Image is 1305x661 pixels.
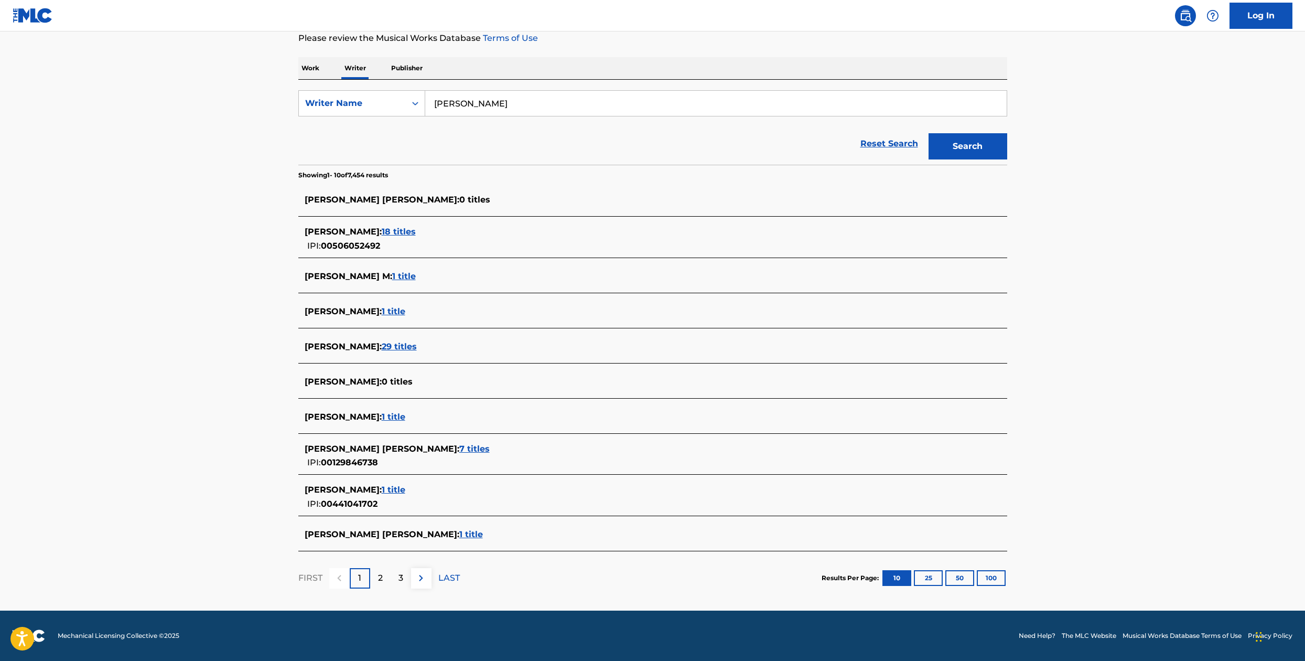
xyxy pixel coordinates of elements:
[305,306,382,316] span: [PERSON_NAME] :
[1179,9,1192,22] img: search
[305,412,382,422] span: [PERSON_NAME] :
[305,271,392,281] span: [PERSON_NAME] M :
[305,444,459,454] span: [PERSON_NAME] [PERSON_NAME] :
[341,57,369,79] p: Writer
[307,241,321,251] span: IPI:
[929,133,1007,159] button: Search
[298,90,1007,165] form: Search Form
[1256,621,1262,653] div: Drag
[305,195,459,205] span: [PERSON_NAME] [PERSON_NAME] :
[298,57,322,79] p: Work
[882,570,911,586] button: 10
[459,195,490,205] span: 0 titles
[438,572,460,584] p: LAST
[914,570,943,586] button: 25
[321,499,378,509] span: 00441041702
[1248,631,1292,641] a: Privacy Policy
[388,57,426,79] p: Publisher
[358,572,361,584] p: 1
[321,241,380,251] span: 00506052492
[977,570,1006,586] button: 100
[321,457,378,467] span: 00129846738
[382,412,405,422] span: 1 title
[382,485,405,495] span: 1 title
[305,227,382,237] span: [PERSON_NAME] :
[945,570,974,586] button: 50
[305,485,382,495] span: [PERSON_NAME] :
[382,306,405,316] span: 1 title
[1229,3,1292,29] a: Log In
[822,573,881,583] p: Results Per Page:
[1253,611,1305,661] iframe: Chat Widget
[1175,5,1196,26] a: Public Search
[382,377,413,387] span: 0 titles
[58,631,179,641] span: Mechanical Licensing Collective © 2025
[398,572,403,584] p: 3
[298,170,388,180] p: Showing 1 - 10 of 7,454 results
[378,572,383,584] p: 2
[298,572,322,584] p: FIRST
[1123,631,1242,641] a: Musical Works Database Terms of Use
[307,499,321,509] span: IPI:
[459,444,490,454] span: 7 titles
[1019,631,1055,641] a: Need Help?
[459,529,483,539] span: 1 title
[481,33,538,43] a: Terms of Use
[307,457,321,467] span: IPI:
[13,8,53,23] img: MLC Logo
[1062,631,1116,641] a: The MLC Website
[415,572,427,584] img: right
[382,342,417,351] span: 29 titles
[392,271,416,281] span: 1 title
[305,342,382,351] span: [PERSON_NAME] :
[1202,5,1223,26] div: Help
[305,97,400,110] div: Writer Name
[305,377,382,387] span: [PERSON_NAME] :
[13,630,45,642] img: logo
[298,32,1007,45] p: Please review the Musical Works Database
[855,132,923,155] a: Reset Search
[382,227,416,237] span: 18 titles
[305,529,459,539] span: [PERSON_NAME] [PERSON_NAME] :
[1206,9,1219,22] img: help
